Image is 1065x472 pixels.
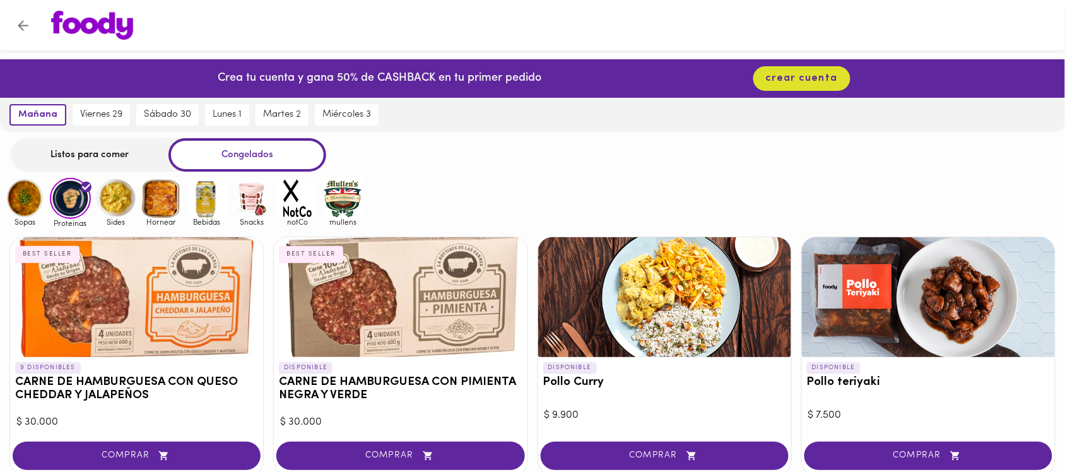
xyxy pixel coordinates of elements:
[315,104,379,126] button: miércoles 3
[274,237,527,357] div: CARNE DE HAMBURGUESA CON PIMIENTA NEGRA Y VERDE
[543,362,597,374] p: DISPONIBLE
[992,399,1052,459] iframe: Messagebird Livechat Widget
[168,138,326,172] div: Congelados
[213,109,242,121] span: lunes 1
[263,109,301,121] span: martes 2
[51,11,133,40] img: logo.png
[543,376,786,389] h3: Pollo Curry
[141,218,182,226] span: Hornear
[8,10,38,41] button: Volver
[538,237,791,357] div: Pollo Curry
[28,451,245,461] span: COMPRAR
[9,104,66,126] button: mañana
[4,218,45,226] span: Sopas
[322,218,363,226] span: mullens
[276,442,524,470] button: COMPRAR
[820,451,1037,461] span: COMPRAR
[218,71,541,87] p: Crea tu cuenta y gana 50% de CASHBACK en tu primer pedido
[10,237,263,357] div: CARNE DE HAMBURGUESA CON QUESO CHEDDAR Y JALAPEÑOS
[4,178,45,219] img: Sopas
[95,218,136,226] span: Sides
[280,415,521,430] div: $ 30.000
[322,109,371,121] span: miércoles 3
[186,218,227,226] span: Bebidas
[322,178,363,219] img: mullens
[13,442,261,470] button: COMPRAR
[256,104,309,126] button: martes 2
[186,178,227,219] img: Bebidas
[277,218,318,226] span: notCo
[804,442,1052,470] button: COMPRAR
[766,73,838,85] span: crear cuenta
[541,442,789,470] button: COMPRAR
[11,138,168,172] div: Listos para comer
[136,104,199,126] button: sábado 30
[279,246,343,263] div: BEST SELLER
[753,66,850,91] button: crear cuenta
[15,376,258,403] h3: CARNE DE HAMBURGUESA CON QUESO CHEDDAR Y JALAPEÑOS
[544,408,785,423] div: $ 9.900
[205,104,249,126] button: lunes 1
[807,362,861,374] p: DISPONIBLE
[15,246,79,263] div: BEST SELLER
[232,178,273,219] img: Snacks
[279,376,522,403] h3: CARNE DE HAMBURGUESA CON PIMIENTA NEGRA Y VERDE
[277,178,318,219] img: notCo
[50,219,91,227] span: Proteinas
[232,218,273,226] span: Snacks
[95,178,136,219] img: Sides
[16,415,257,430] div: $ 30.000
[73,104,130,126] button: viernes 29
[18,109,57,121] span: mañana
[279,362,332,374] p: DISPONIBLE
[80,109,122,121] span: viernes 29
[50,178,91,219] img: Proteinas
[15,362,81,374] p: 9 DISPONIBLES
[556,451,773,461] span: COMPRAR
[144,109,191,121] span: sábado 30
[807,376,1050,389] h3: Pollo teriyaki
[292,451,509,461] span: COMPRAR
[802,237,1055,357] div: Pollo teriyaki
[141,178,182,219] img: Hornear
[808,408,1049,423] div: $ 7.500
